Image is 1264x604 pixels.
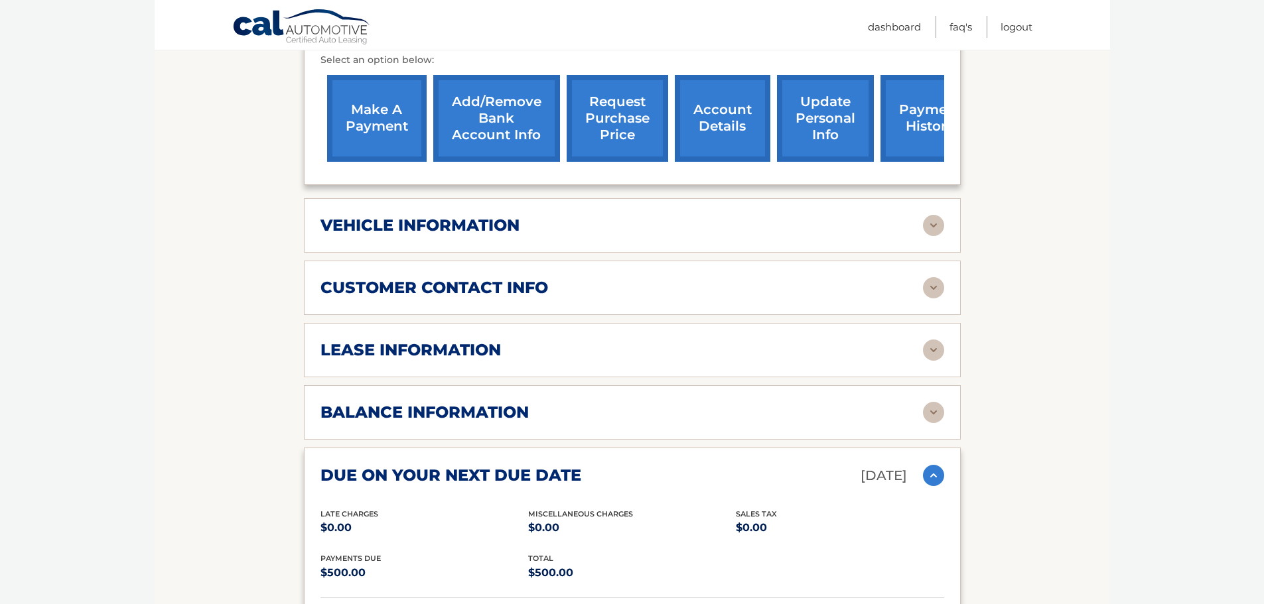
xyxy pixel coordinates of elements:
[868,16,921,38] a: Dashboard
[923,339,944,361] img: accordion-rest.svg
[528,518,736,537] p: $0.00
[949,16,972,38] a: FAQ's
[320,52,944,68] p: Select an option below:
[320,518,528,537] p: $0.00
[433,75,560,162] a: Add/Remove bank account info
[736,518,944,537] p: $0.00
[880,75,980,162] a: payment history
[528,509,633,518] span: Miscellaneous Charges
[327,75,427,162] a: make a payment
[320,278,548,298] h2: customer contact info
[861,464,907,487] p: [DATE]
[320,564,528,582] p: $500.00
[675,75,770,162] a: account details
[923,465,944,486] img: accordion-active.svg
[320,509,378,518] span: Late Charges
[528,554,553,563] span: total
[320,340,501,360] h2: lease information
[736,509,777,518] span: Sales Tax
[232,9,372,47] a: Cal Automotive
[528,564,736,582] p: $500.00
[567,75,668,162] a: request purchase price
[923,277,944,298] img: accordion-rest.svg
[320,465,581,485] h2: due on your next due date
[1001,16,1032,38] a: Logout
[320,402,529,422] h2: balance information
[923,215,944,236] img: accordion-rest.svg
[777,75,874,162] a: update personal info
[320,215,520,235] h2: vehicle information
[320,554,381,563] span: Payments Due
[923,402,944,423] img: accordion-rest.svg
